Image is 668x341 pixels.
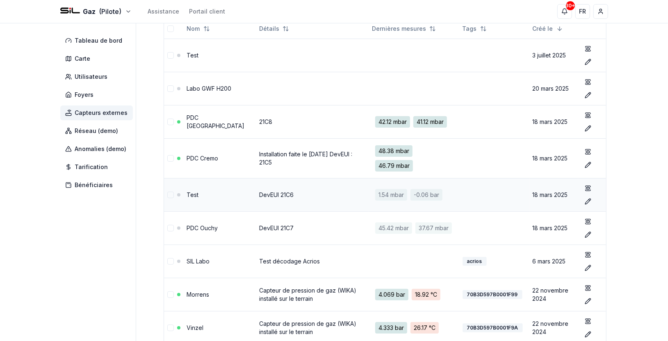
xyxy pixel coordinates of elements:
[259,224,294,231] a: DevEUI 21C7
[187,25,200,33] span: Nom
[60,160,136,174] a: Tarification
[75,127,119,135] span: Réseau (demo)
[410,322,439,334] span: 26.17 °C
[75,91,94,99] span: Foyers
[148,7,180,16] a: Assistance
[167,52,174,59] button: Sélectionner la ligne
[60,87,136,102] a: Foyers
[60,51,136,66] a: Carte
[187,85,232,92] a: Labo GWF H200
[557,4,572,19] button: 30+
[167,325,174,331] button: Sélectionner la ligne
[463,25,477,33] span: Tags
[533,25,553,33] span: Créé le
[75,109,128,117] span: Capteurs externes
[187,224,218,231] a: PDC Ouchy
[60,105,136,120] a: Capteurs externes
[60,7,132,16] button: Gaz(Pilote)
[167,192,174,198] button: Sélectionner la ligne
[367,22,441,35] button: Not sorted. Click to sort ascending.
[372,319,456,337] a: 4.333 bar26.17 °C
[75,55,91,63] span: Carte
[529,39,579,72] td: 3 juillet 2025
[575,4,590,19] button: FR
[529,211,579,245] td: 18 mars 2025
[529,72,579,105] td: 20 mars 2025
[579,7,586,16] span: FR
[259,25,279,33] span: Détails
[375,189,407,201] span: 1.54 mbar
[463,257,487,266] div: acrios
[372,142,456,175] a: 48.38 mbar46.79 mbar
[529,138,579,178] td: 18 mars 2025
[75,37,123,45] span: Tableau de bord
[187,291,210,298] a: Morrens
[60,178,136,192] a: Bénéficiaires
[410,189,442,201] span: -0.06 bar
[529,105,579,138] td: 18 mars 2025
[259,287,356,302] a: Capteur de pression de gaz (WIKA) installé sur le terrain
[529,178,579,211] td: 18 mars 2025
[254,22,294,35] button: Not sorted. Click to sort ascending.
[529,278,579,311] td: 22 novembre 2024
[187,155,219,162] a: PDC Cremo
[187,191,199,198] a: Test
[187,258,210,265] a: SIL Labo
[60,69,136,84] a: Utilisateurs
[187,114,245,129] a: PDC [GEOGRAPHIC_DATA]
[415,222,452,234] span: 37.67 mbar
[75,145,127,153] span: Anomalies (demo)
[259,151,352,166] a: Installation faite le [DATE] DevEUI : 21C5
[529,245,579,278] td: 6 mars 2025
[60,142,136,156] a: Anomalies (demo)
[75,181,113,189] span: Bénéficiaires
[566,1,575,10] div: 30+
[372,286,456,304] a: 4.069 bar18.92 °C
[372,186,456,204] a: 1.54 mbar-0.06 bar
[99,7,122,16] span: (Pilote)
[167,85,174,92] button: Sélectionner la ligne
[463,323,523,332] div: 70B3D597B0001F9A
[60,33,136,48] a: Tableau de bord
[187,324,204,331] a: Vinzel
[413,116,447,128] span: 41.12 mbar
[167,155,174,162] button: Sélectionner la ligne
[187,52,199,59] a: Test
[75,73,108,81] span: Utilisateurs
[189,7,226,16] a: Portail client
[528,22,568,35] button: Sorted descending. Click to sort ascending.
[375,289,408,300] span: 4.069 bar
[167,225,174,231] button: Sélectionner la ligne
[259,320,356,335] a: Capteur de pression de gaz (WIKA) installé sur le terrain
[83,7,96,16] span: Gaz
[372,219,456,237] a: 45.42 mbar37.67 mbar
[463,290,522,299] div: 70B3D597B0001F99
[375,116,410,128] span: 42.12 mbar
[372,25,426,33] span: Dernières mesures
[182,22,215,35] button: Not sorted. Click to sort ascending.
[167,291,174,298] button: Sélectionner la ligne
[167,25,174,32] button: Tout sélectionner
[75,163,108,171] span: Tarification
[375,145,413,157] span: 48.38 mbar
[372,113,456,131] a: 42.12 mbar41.12 mbar
[259,258,320,265] a: Test décodage Acrios
[167,258,174,265] button: Sélectionner la ligne
[259,118,272,125] a: 21C8
[375,322,407,334] span: 4.333 bar
[60,2,80,21] img: SIL - Gaz Logo
[375,222,412,234] span: 45.42 mbar
[259,191,294,198] a: DevEUI 21C6
[458,22,492,35] button: Not sorted. Click to sort ascending.
[375,160,413,172] span: 46.79 mbar
[60,124,136,138] a: Réseau (demo)
[167,119,174,125] button: Sélectionner la ligne
[412,289,440,300] span: 18.92 °C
